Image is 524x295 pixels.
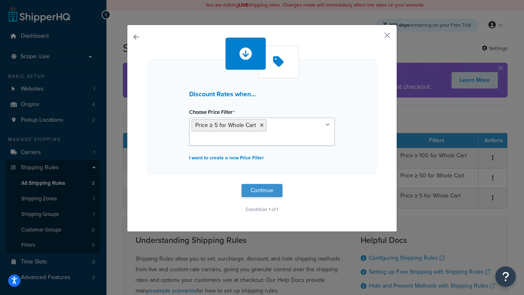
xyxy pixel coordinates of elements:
[148,204,376,215] p: Condition 1 of 1
[195,121,256,129] span: Price ≥ 5 for Whole Cart
[495,266,516,287] button: Open Resource Center
[189,152,335,163] p: I want to create a new Price Filter
[189,91,335,98] h3: Discount Rates when...
[189,109,235,116] label: Choose Price Filter
[242,184,282,197] button: Continue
